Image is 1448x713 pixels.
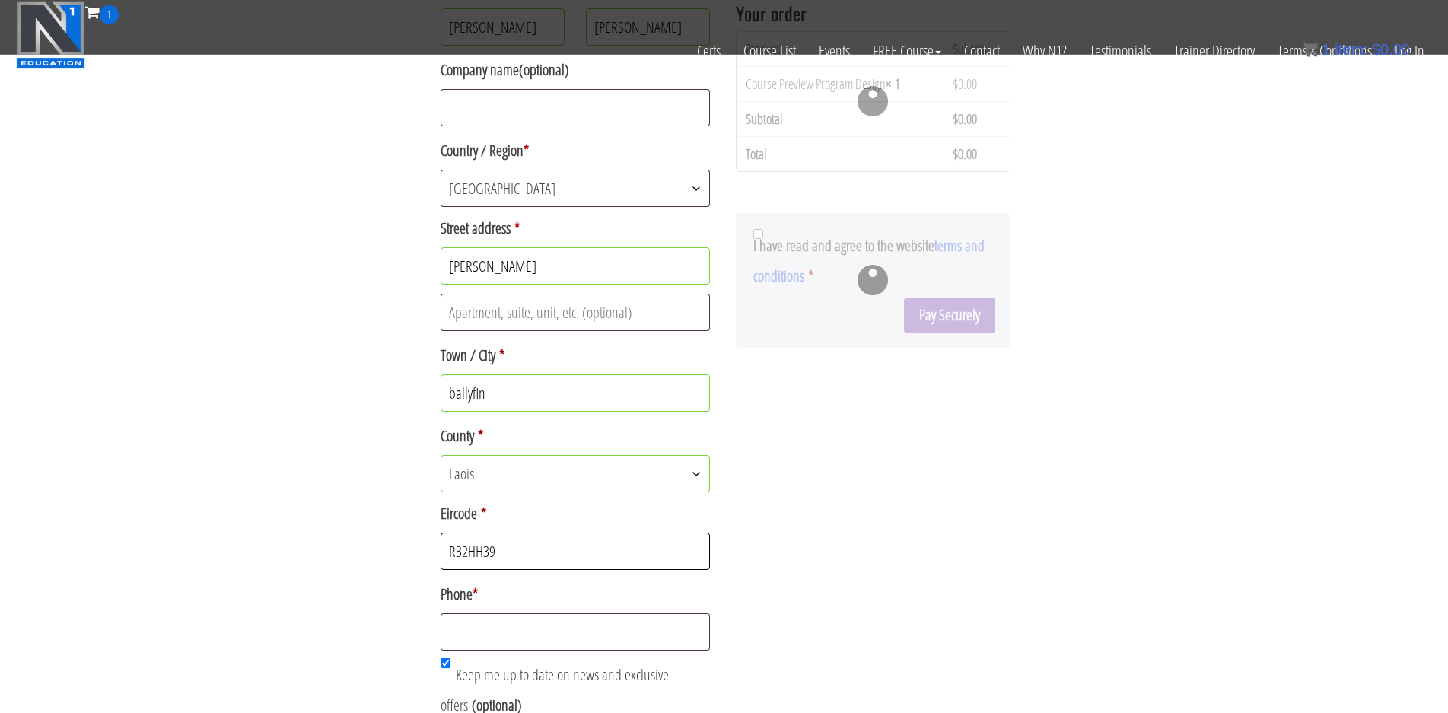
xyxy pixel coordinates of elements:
[1303,41,1410,58] a: 1 item: $0.00
[441,455,711,492] span: County
[1322,41,1330,58] span: 1
[1335,41,1367,58] span: item:
[441,658,450,668] input: Keep me up to date on news and exclusive offers (optional)
[686,24,732,78] a: Certs
[441,213,711,244] label: Street address
[861,24,953,78] a: FREE Course
[441,456,710,492] span: Laois
[807,24,861,78] a: Events
[441,170,711,207] span: Country / Region
[1266,24,1383,78] a: Terms & Conditions
[441,247,711,285] input: House number and street name
[441,579,711,610] label: Phone
[441,170,710,206] span: Ireland
[441,135,711,166] label: Country / Region
[441,340,711,371] label: Town / City
[953,24,1011,78] a: Contact
[1303,42,1318,57] img: icon11.png
[441,294,711,331] input: Apartment, suite, unit, etc. (optional)
[441,421,711,451] label: County
[1011,24,1078,78] a: Why N1?
[16,1,85,69] img: n1-education
[100,5,119,24] span: 1
[736,193,1010,207] iframe: PayPal Message 1
[1372,41,1410,58] bdi: 0.00
[441,498,711,529] label: Eircode
[85,2,119,22] a: 1
[732,24,807,78] a: Course List
[1078,24,1163,78] a: Testimonials
[1383,24,1436,78] a: Log In
[1372,41,1380,58] span: $
[1163,24,1266,78] a: Trainer Directory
